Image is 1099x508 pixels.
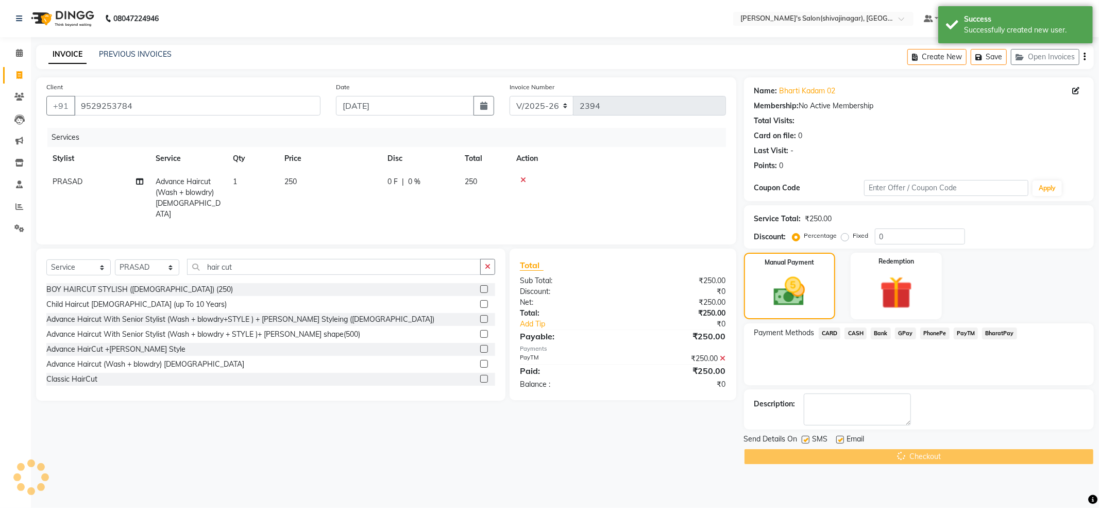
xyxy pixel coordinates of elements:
[46,284,233,295] div: BOY HAIRCUT STYLISH ([DEMOGRAPHIC_DATA]) (250)
[754,130,797,141] div: Card on file:
[623,330,734,342] div: ₹250.00
[754,160,777,171] div: Points:
[510,83,554,92] label: Invoice Number
[510,147,726,170] th: Action
[791,145,794,156] div: -
[512,275,623,286] div: Sub Total:
[465,177,477,186] span: 250
[819,327,841,339] span: CARD
[46,359,244,370] div: Advance Haircut (Wash + blowdry) [DEMOGRAPHIC_DATA]
[754,399,796,409] div: Description:
[744,434,798,447] span: Send Details On
[74,96,320,116] input: Search by Name/Mobile/Email/Code
[512,379,623,390] div: Balance :
[1033,181,1062,196] button: Apply
[964,14,1085,25] div: Success
[805,214,832,224] div: ₹250.00
[46,147,149,170] th: Stylist
[623,353,734,364] div: ₹250.00
[156,177,221,219] span: Advance Haircut (Wash + blowdry) [DEMOGRAPHIC_DATA]
[754,232,786,242] div: Discount:
[907,49,967,65] button: Create New
[641,319,734,330] div: ₹0
[113,4,159,33] b: 08047224946
[754,145,789,156] div: Last Visit:
[754,327,815,338] span: Payment Methods
[754,101,799,111] div: Membership:
[813,434,828,447] span: SMS
[623,379,734,390] div: ₹0
[233,177,237,186] span: 1
[459,147,510,170] th: Total
[187,259,481,275] input: Search or Scan
[512,286,623,297] div: Discount:
[780,86,836,96] a: Bharti Kadam 02
[982,327,1017,339] span: BharatPay
[878,257,914,266] label: Redemption
[46,344,185,355] div: Advance HairCut +[PERSON_NAME] Style
[227,147,278,170] th: Qty
[971,49,1007,65] button: Save
[48,45,87,64] a: INVOICE
[623,308,734,319] div: ₹250.00
[804,231,837,240] label: Percentage
[754,214,801,224] div: Service Total:
[336,83,350,92] label: Date
[1011,49,1079,65] button: Open Invoices
[512,365,623,377] div: Paid:
[754,86,777,96] div: Name:
[46,329,360,340] div: Advance Haircut With Senior Stylist (Wash + blowdry + STYLE )+ [PERSON_NAME] shape(500)
[512,308,623,319] div: Total:
[512,353,623,364] div: PayTM
[853,231,869,240] label: Fixed
[149,147,227,170] th: Service
[46,299,227,310] div: Child Haircut [DEMOGRAPHIC_DATA] (up To 10 Years)
[623,297,734,308] div: ₹250.00
[46,374,97,385] div: Classic HairCut
[47,128,734,147] div: Services
[26,4,97,33] img: logo
[387,176,398,187] span: 0 F
[920,327,950,339] span: PhonePe
[870,272,923,313] img: _gift.svg
[99,50,172,59] a: PREVIOUS INVOICES
[780,160,784,171] div: 0
[46,314,434,325] div: Advance Haircut With Senior Stylist (Wash + blowdry+STYLE ) + [PERSON_NAME] Styleing ([DEMOGRAPHI...
[754,101,1084,111] div: No Active Membership
[895,327,916,339] span: GPay
[278,147,381,170] th: Price
[871,327,891,339] span: Bank
[408,176,420,187] span: 0 %
[765,258,814,267] label: Manual Payment
[512,297,623,308] div: Net:
[964,25,1085,36] div: Successfully created new user.
[864,180,1029,196] input: Enter Offer / Coupon Code
[512,319,641,330] a: Add Tip
[46,83,63,92] label: Client
[844,327,867,339] span: CASH
[764,273,815,310] img: _cash.svg
[954,327,978,339] span: PayTM
[512,330,623,342] div: Payable:
[402,176,404,187] span: |
[381,147,459,170] th: Disc
[46,96,75,116] button: +91
[754,116,795,126] div: Total Visits:
[754,183,864,193] div: Coupon Code
[520,260,544,271] span: Total
[623,286,734,297] div: ₹0
[623,365,734,377] div: ₹250.00
[623,275,734,286] div: ₹250.00
[847,434,865,447] span: Email
[53,177,82,186] span: PRASAD
[284,177,297,186] span: 250
[799,130,803,141] div: 0
[520,345,726,353] div: Payments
